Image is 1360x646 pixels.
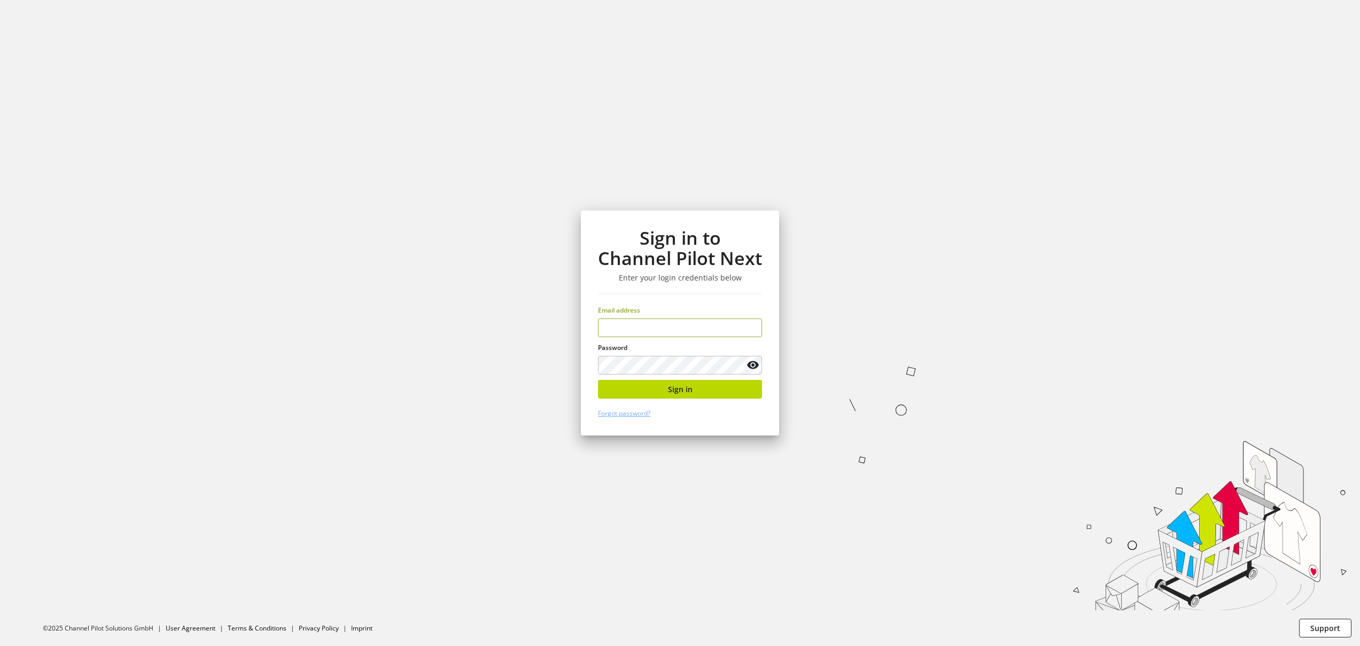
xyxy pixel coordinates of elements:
[598,228,762,269] h1: Sign in to Channel Pilot Next
[351,624,372,633] a: Imprint
[43,624,166,633] li: ©2025 Channel Pilot Solutions GmbH
[299,624,339,633] a: Privacy Policy
[598,306,640,315] span: Email address
[598,380,762,399] button: Sign in
[166,624,215,633] a: User Agreement
[598,409,650,418] a: Forgot password?
[598,273,762,283] h3: Enter your login credentials below
[228,624,286,633] a: Terms & Conditions
[668,384,693,395] span: Sign in
[1310,622,1340,634] span: Support
[1299,619,1351,637] button: Support
[598,343,627,352] span: Password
